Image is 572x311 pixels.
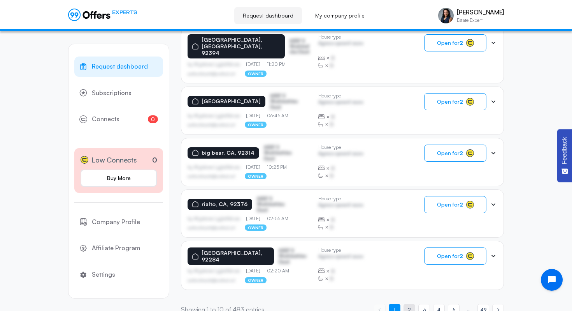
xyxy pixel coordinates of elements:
span: Low Connects [91,154,137,166]
span: Connects [92,114,119,124]
span: B [330,223,333,231]
span: Open for [437,150,463,156]
span: B [330,172,333,180]
p: House type [318,34,363,40]
div: × [318,113,363,121]
p: House type [318,145,363,150]
span: 0 [148,115,158,123]
p: [DATE] [243,113,264,118]
span: B [331,216,335,224]
span: Affiliate Program [92,243,140,253]
button: Feedback - Show survey [557,129,572,182]
button: Open for2 [424,196,486,213]
p: House type [318,196,363,201]
p: Agrwsv qwervf oiuns [318,151,363,158]
p: [PERSON_NAME] [457,9,504,16]
p: 0 [152,155,157,165]
p: owner [245,173,267,179]
a: Subscriptions [74,83,163,103]
a: Affiliate Program [74,238,163,258]
p: asdfasdfasasfd@asdfasd.asf [188,122,235,127]
p: owner [245,71,267,77]
strong: 2 [460,150,463,156]
div: × [318,62,363,69]
p: Agrwsv qwervf oiuns [318,41,363,48]
p: asdfasdfasasfd@asdfasd.asf [188,225,235,230]
div: × [318,267,363,275]
p: owner [245,122,267,128]
span: Open for [437,201,463,208]
span: B [330,62,333,69]
span: Open for [437,99,463,105]
strong: 2 [460,201,463,208]
span: Company Profile [92,217,140,227]
p: [DATE] [243,216,264,221]
p: asdfasdfasasfd@asdfasd.asf [188,71,235,76]
strong: 2 [460,98,463,105]
p: rialto, CA, 92376 [202,201,247,208]
span: Request dashboard [92,62,148,72]
p: ASDF S Sfasfdasfdas Dasd [279,248,312,265]
p: by Afgdsrwe Ljgjkdfsbvas [188,62,243,67]
a: My company profile [307,7,373,24]
p: [DATE] [243,164,264,170]
p: Estate Expert [457,18,504,23]
p: ASDF S Sfasfdasfdas Dasd [290,38,312,55]
strong: 2 [460,39,463,46]
span: Open for [437,253,463,259]
button: Open for2 [424,34,486,51]
span: Open for [437,40,463,46]
p: ASDF S Sfasfdasfdas Dasd [257,196,296,213]
span: B [330,275,333,283]
div: × [318,275,363,283]
p: ASDF S Sfasfdasfdas Dasd [264,145,303,161]
div: × [318,164,363,172]
span: B [331,164,335,172]
p: ASDF S Sfasfdasfdas Dasd [270,93,309,110]
strong: 2 [460,253,463,259]
p: 11:20 PM [264,62,286,67]
p: 02:55 AM [264,216,289,221]
button: Open for2 [424,93,486,110]
p: [DATE] [243,268,264,274]
p: Agrwsv qwervf oiuns [318,99,363,107]
div: × [318,172,363,180]
p: [GEOGRAPHIC_DATA], 92284 [202,250,269,263]
img: Vivienne Haroun [438,8,454,23]
p: [GEOGRAPHIC_DATA] [202,98,261,105]
a: Request dashboard [234,7,302,24]
span: B [331,113,335,121]
p: House type [318,247,363,253]
p: House type [318,93,363,99]
p: owner [245,224,267,231]
p: Agrwsv qwervf oiuns [318,254,363,261]
p: big bear, CA, 92314 [202,150,254,156]
p: [DATE] [243,62,264,67]
p: owner [245,277,267,283]
button: Open for2 [424,145,486,162]
p: by Afgdsrwe Ljgjkdfsbvas [188,164,243,170]
a: Settings [74,265,163,285]
div: × [318,54,363,62]
span: Feedback [561,137,568,164]
div: × [318,223,363,231]
p: [GEOGRAPHIC_DATA], [GEOGRAPHIC_DATA], 92394 [202,37,280,56]
button: Open for2 [424,247,486,265]
p: Agrwsv qwervf oiuns [318,202,363,210]
a: EXPERTS [68,9,137,21]
span: EXPERTS [112,9,137,16]
a: Connects0 [74,109,163,129]
a: Request dashboard [74,57,163,77]
span: Subscriptions [92,88,132,98]
span: B [331,267,335,275]
span: Settings [92,270,115,280]
span: B [331,54,335,62]
div: × [318,120,363,128]
a: Buy More [81,170,157,187]
a: Company Profile [74,212,163,232]
p: by Afgdsrwe Ljgjkdfsbvas [188,113,243,118]
p: 02:20 AM [264,268,290,274]
p: 06:45 AM [264,113,289,118]
p: 10:25 PM [264,164,287,170]
span: B [330,120,333,128]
